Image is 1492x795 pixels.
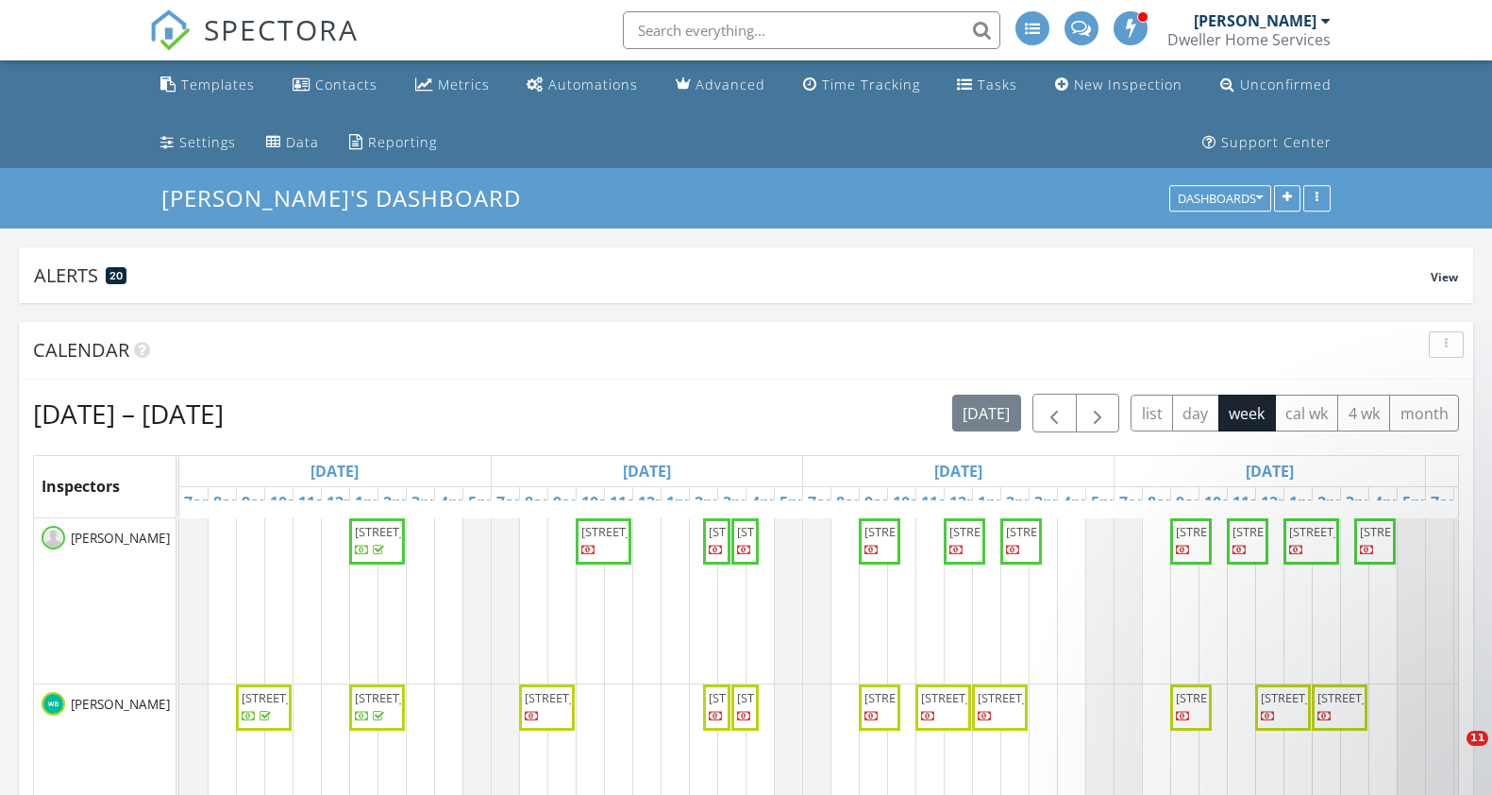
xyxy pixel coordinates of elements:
span: [STREET_ADDRESS] [709,523,814,540]
span: [STREET_ADDRESS] [921,689,1027,706]
button: cal wk [1275,395,1339,431]
span: [STREET_ADDRESS] [1232,523,1338,540]
span: [STREET_ADDRESS] [864,523,970,540]
a: 10am [577,487,628,517]
div: Automations [548,76,638,93]
span: [STREET_ADDRESS] [978,689,1083,706]
a: 7am [1426,487,1468,517]
span: 20 [109,269,123,282]
div: Reporting [368,133,437,151]
a: Settings [153,126,243,161]
a: Tasks [949,68,1025,103]
div: Support Center [1221,133,1332,151]
a: 7am [1115,487,1157,517]
a: 3pm [1341,487,1383,517]
a: 1pm [350,487,393,517]
a: Support Center [1195,126,1339,161]
div: Templates [181,76,255,93]
button: week [1218,395,1276,431]
a: 12pm [1256,487,1307,517]
span: [STREET_ADDRESS] [355,689,461,706]
a: 1pm [1284,487,1327,517]
div: Metrics [438,76,490,93]
span: [STREET_ADDRESS] [581,523,687,540]
a: 12pm [633,487,684,517]
button: list [1131,395,1173,431]
a: 5pm [1086,487,1129,517]
a: 4pm [1058,487,1100,517]
a: 4pm [1369,487,1412,517]
a: 11am [1228,487,1279,517]
a: 10am [888,487,939,517]
span: [STREET_ADDRESS] [737,689,843,706]
a: 1pm [662,487,704,517]
input: Search everything... [623,11,1000,49]
button: Dashboards [1169,186,1271,212]
a: 5pm [1398,487,1440,517]
a: 1pm [973,487,1015,517]
a: SPECTORA [149,25,359,65]
a: Advanced [668,68,773,103]
a: Data [259,126,327,161]
a: 8am [831,487,874,517]
a: Go to August 27, 2025 [618,456,676,486]
a: Unconfirmed [1213,68,1339,103]
div: Data [286,133,319,151]
a: 8am [520,487,562,517]
a: 10am [265,487,316,517]
a: 9am [1171,487,1214,517]
span: [STREET_ADDRESS] [949,523,1055,540]
h2: [DATE] – [DATE] [33,395,224,432]
div: Contacts [315,76,377,93]
button: day [1172,395,1219,431]
span: [STREET_ADDRESS] [1176,523,1282,540]
span: [STREET_ADDRESS] [525,689,630,706]
span: 11 [1467,731,1488,746]
a: 7am [179,487,222,517]
a: 2pm [690,487,732,517]
a: Time Tracking [796,68,928,103]
span: [STREET_ADDRESS] [1360,523,1466,540]
button: [DATE] [952,395,1021,431]
div: [PERSON_NAME] [1194,11,1316,30]
div: Advanced [696,76,765,93]
span: [STREET_ADDRESS] [737,523,843,540]
button: Next [1076,394,1120,432]
button: Previous [1032,394,1077,432]
a: 5pm [463,487,506,517]
a: 12pm [322,487,373,517]
a: 11am [605,487,656,517]
span: [STREET_ADDRESS] [1006,523,1112,540]
a: 8am [1143,487,1185,517]
span: Calendar [33,337,129,363]
div: Unconfirmed [1240,76,1332,93]
span: [PERSON_NAME] [67,695,174,714]
a: 11am [916,487,967,517]
span: [STREET_ADDRESS] [709,689,814,706]
a: 10am [1199,487,1250,517]
a: [PERSON_NAME]'s Dashboard [161,182,537,213]
a: Automations (Advanced) [519,68,645,103]
a: New Inspection [1048,68,1190,103]
a: 12pm [945,487,996,517]
a: Go to August 28, 2025 [930,456,987,486]
a: 4pm [746,487,789,517]
a: 7am [492,487,534,517]
div: Dweller Home Services [1167,30,1331,49]
a: Go to August 29, 2025 [1241,456,1299,486]
button: month [1389,395,1459,431]
div: Dashboards [1178,193,1263,206]
iframe: Intercom live chat [1428,731,1473,776]
a: Contacts [285,68,385,103]
a: Go to August 26, 2025 [306,456,363,486]
a: Templates [153,68,262,103]
span: [STREET_ADDRESS] [355,523,461,540]
a: 9am [237,487,279,517]
a: 3pm [407,487,449,517]
span: [STREET_ADDRESS] [864,689,970,706]
div: Settings [179,133,236,151]
a: 11am [293,487,344,517]
span: [STREET_ADDRESS] [1289,523,1395,540]
img: default-user-f0147aede5fd5fa78ca7ade42f37bd4542148d508eef1c3d3ea960f66861d68b.jpg [42,526,65,550]
img: The Best Home Inspection Software - Spectora [149,9,191,51]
